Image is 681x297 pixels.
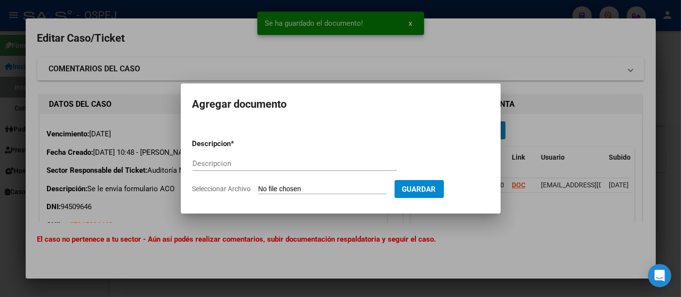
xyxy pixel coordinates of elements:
[402,185,436,194] span: Guardar
[192,95,489,114] h2: Agregar documento
[395,180,444,198] button: Guardar
[648,264,671,287] div: Open Intercom Messenger
[192,185,251,193] span: Seleccionar Archivo
[192,138,282,149] p: Descripcion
